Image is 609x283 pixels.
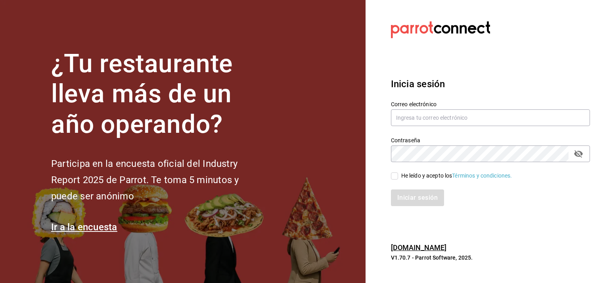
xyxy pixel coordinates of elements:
[391,137,590,143] label: Contraseña
[401,172,512,180] div: He leído y acepto los
[391,77,590,91] h3: Inicia sesión
[51,156,265,204] h2: Participa en la encuesta oficial del Industry Report 2025 de Parrot. Te toma 5 minutos y puede se...
[51,222,117,233] a: Ir a la encuesta
[51,49,265,140] h1: ¿Tu restaurante lleva más de un año operando?
[391,109,590,126] input: Ingresa tu correo electrónico
[391,243,447,252] a: [DOMAIN_NAME]
[452,172,512,179] a: Términos y condiciones.
[391,254,590,262] p: V1.70.7 - Parrot Software, 2025.
[391,101,590,107] label: Correo electrónico
[572,147,585,161] button: passwordField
